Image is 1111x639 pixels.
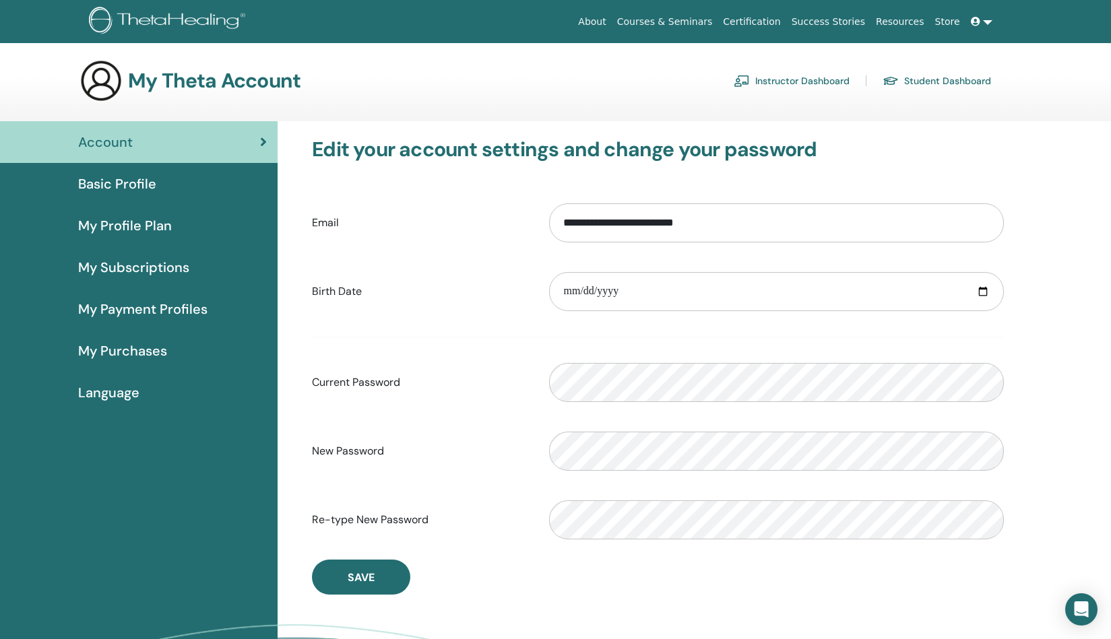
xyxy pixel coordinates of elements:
[312,137,1004,162] h3: Edit your account settings and change your password
[883,70,991,92] a: Student Dashboard
[302,370,539,395] label: Current Password
[573,9,611,34] a: About
[89,7,250,37] img: logo.png
[1065,593,1098,626] div: Open Intercom Messenger
[302,279,539,304] label: Birth Date
[718,9,786,34] a: Certification
[870,9,930,34] a: Resources
[78,299,208,319] span: My Payment Profiles
[734,70,850,92] a: Instructor Dashboard
[883,75,899,87] img: graduation-cap.svg
[930,9,965,34] a: Store
[302,507,539,533] label: Re-type New Password
[78,215,172,236] span: My Profile Plan
[78,382,139,403] span: Language
[734,75,750,87] img: chalkboard-teacher.svg
[78,257,189,277] span: My Subscriptions
[128,69,300,93] h3: My Theta Account
[78,132,133,152] span: Account
[348,570,375,584] span: Save
[80,59,123,102] img: generic-user-icon.jpg
[78,341,167,361] span: My Purchases
[78,174,156,194] span: Basic Profile
[786,9,870,34] a: Success Stories
[312,560,410,595] button: Save
[302,210,539,236] label: Email
[302,438,539,464] label: New Password
[612,9,718,34] a: Courses & Seminars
